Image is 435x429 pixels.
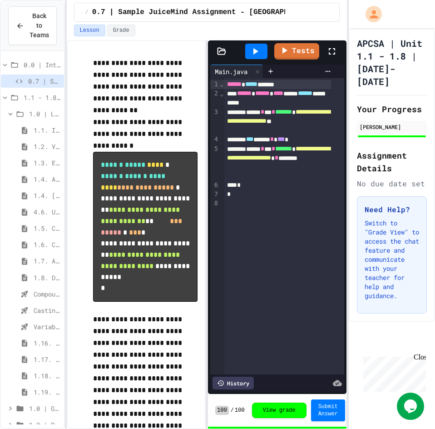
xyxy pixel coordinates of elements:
[34,371,60,380] span: 1.18. Coding Practice 1a (1.1-1.6)
[34,240,60,249] span: 1.6. Compound Assignment Operators
[24,93,60,102] span: 1.1 - 1.8 | Introduction to Java
[34,322,60,331] span: Variables and Data Types - Quiz
[210,190,219,199] div: 7
[29,109,60,119] span: 1.0 | Lessons and Notes
[29,404,60,413] span: 1.0 | Graded Labs
[357,178,427,189] div: No due date set
[215,406,229,415] span: 100
[34,142,60,151] span: 1.2. Variables and Data Types
[34,175,60,184] span: 1.4. Assignment and Input
[92,7,323,18] span: 0.7 | Sample JuiceMind Assignment - [GEOGRAPHIC_DATA]
[397,393,426,420] iframe: chat widget
[34,125,60,135] span: 1.1. Introduction to Algorithms, Programming, and Compilers
[365,204,419,215] h3: Need Help?
[85,9,89,16] span: /
[210,80,219,89] div: 1
[4,4,63,58] div: Chat with us now!Close
[34,256,60,266] span: 1.7. APIs and Libraries
[365,219,419,300] p: Switch to "Grade View" to access the chat feature and communicate with your teacher for help and ...
[107,25,135,36] button: Grade
[311,399,345,421] button: Submit Answer
[235,407,245,414] span: 100
[210,65,263,78] div: Main.java
[34,354,60,364] span: 1.17. Mixed Up Code Practice 1.1-1.6
[34,289,60,299] span: Compound assignment operators - Quiz
[357,103,427,115] h2: Your Progress
[34,207,60,217] span: 4.6. Using Text Files
[34,191,60,200] span: 1.4. [PERSON_NAME] and User Input
[318,403,338,418] span: Submit Answer
[34,338,60,348] span: 1.16. Unit Summary 1a (1.1-1.6)
[356,4,384,25] div: My Account
[219,90,224,97] span: Fold line
[210,145,219,181] div: 5
[360,353,426,392] iframe: chat widget
[28,76,60,86] span: 0.7 | Sample JuiceMind Assignment - [GEOGRAPHIC_DATA]
[34,387,60,397] span: 1.19. Multiple Choice Exercises for Unit 1a (1.1-1.6)
[34,224,60,233] span: 1.5. Casting and Ranges of Values
[210,67,252,76] div: Main.java
[30,11,49,40] span: Back to Teams
[210,89,219,108] div: 2
[357,37,427,88] h1: APCSA | Unit 1.1 - 1.8 | [DATE]-[DATE]
[231,407,234,414] span: /
[357,149,427,175] h2: Assignment Details
[360,123,424,131] div: [PERSON_NAME]
[219,80,224,88] span: Fold line
[34,273,60,282] span: 1.8. Documentation with Comments and Preconditions
[210,181,219,190] div: 6
[252,403,306,418] button: View grade
[34,158,60,168] span: 1.3. Expressions and Output [New]
[210,108,219,135] div: 3
[210,199,219,208] div: 8
[210,135,219,144] div: 4
[34,305,60,315] span: Casting and Ranges of variables - Quiz
[24,60,60,70] span: 0.0 | Introduction to APCSA
[74,25,105,36] button: Lesson
[274,43,319,60] a: Tests
[213,377,254,389] div: History
[8,6,57,45] button: Back to Teams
